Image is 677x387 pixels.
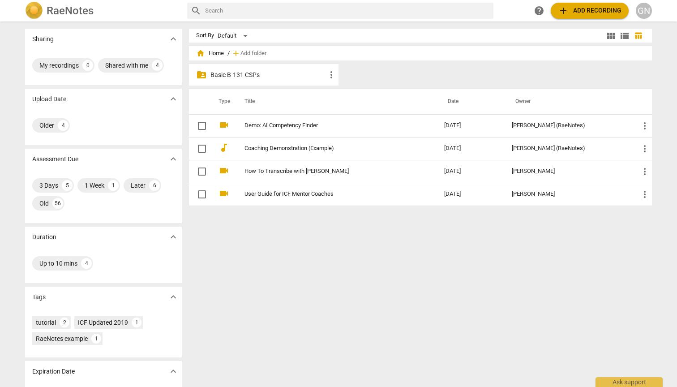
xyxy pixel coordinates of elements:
span: Home [196,49,224,58]
div: Ask support [596,377,663,387]
span: Add recording [558,5,621,16]
th: Date [437,89,505,114]
td: [DATE] [437,114,505,137]
div: My recordings [39,61,79,70]
div: Up to 10 mins [39,259,77,268]
p: Sharing [32,34,54,44]
td: [DATE] [437,160,505,183]
div: 1 [108,180,119,191]
span: expand_more [168,154,179,164]
button: Show more [167,32,180,46]
button: Show more [167,230,180,244]
img: Logo [25,2,43,20]
button: Show more [167,290,180,304]
span: more_vert [639,143,650,154]
span: add [558,5,569,16]
div: 1 [132,318,141,327]
span: view_list [619,30,630,41]
div: 4 [152,60,163,71]
span: folder_shared [196,69,207,80]
a: Coaching Demonstration (Example) [244,145,412,152]
span: more_vert [639,189,650,200]
p: Duration [32,232,56,242]
span: videocam [219,188,229,199]
th: Owner [505,89,632,114]
a: Help [531,3,547,19]
span: more_vert [326,69,337,80]
span: expand_more [168,232,179,242]
div: 1 Week [85,181,104,190]
button: Show more [167,365,180,378]
span: table_chart [634,31,643,40]
div: 3 Days [39,181,58,190]
a: Demo: AI Competency Finder [244,122,412,129]
div: Old [39,199,49,208]
p: Assessment Due [32,155,78,164]
button: Show more [167,152,180,166]
p: Upload Date [32,95,66,104]
div: [PERSON_NAME] (RaeNotes) [512,145,625,152]
p: Basic B-131 CSPs [210,70,326,80]
td: [DATE] [437,137,505,160]
button: Table view [631,29,645,43]
a: LogoRaeNotes [25,2,180,20]
a: How To Transcribe with [PERSON_NAME] [244,168,412,175]
span: home [196,49,205,58]
p: Tags [32,292,46,302]
span: search [191,5,201,16]
div: 6 [149,180,160,191]
div: 1 [91,334,101,344]
input: Search [205,4,490,18]
div: 56 [52,198,63,209]
div: tutorial [36,318,56,327]
th: Title [234,89,437,114]
div: [PERSON_NAME] [512,191,625,198]
span: more_vert [639,166,650,177]
div: 2 [60,318,69,327]
span: expand_more [168,292,179,302]
span: / [227,50,230,57]
div: 4 [58,120,69,131]
span: more_vert [639,120,650,131]
div: [PERSON_NAME] [512,168,625,175]
span: help [534,5,544,16]
button: Upload [551,3,629,19]
div: 0 [82,60,93,71]
button: List view [618,29,631,43]
div: Shared with me [105,61,148,70]
span: view_module [606,30,617,41]
div: 4 [81,258,92,269]
span: expand_more [168,94,179,104]
td: [DATE] [437,183,505,206]
a: User Guide for ICF Mentor Coaches [244,191,412,198]
div: 5 [62,180,73,191]
span: videocam [219,120,229,130]
span: Add folder [240,50,266,57]
div: [PERSON_NAME] (RaeNotes) [512,122,625,129]
div: ICF Updated 2019 [78,318,128,327]
div: Older [39,121,54,130]
span: add [231,49,240,58]
button: GN [636,3,652,19]
h2: RaeNotes [47,4,94,17]
button: Tile view [604,29,618,43]
p: Expiration Date [32,367,75,376]
th: Type [211,89,234,114]
div: Later [131,181,146,190]
span: videocam [219,165,229,176]
span: audiotrack [219,142,229,153]
div: Default [218,29,251,43]
span: expand_more [168,366,179,377]
div: Sort By [196,32,214,39]
div: RaeNotes example [36,334,88,343]
span: expand_more [168,34,179,44]
button: Show more [167,92,180,106]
